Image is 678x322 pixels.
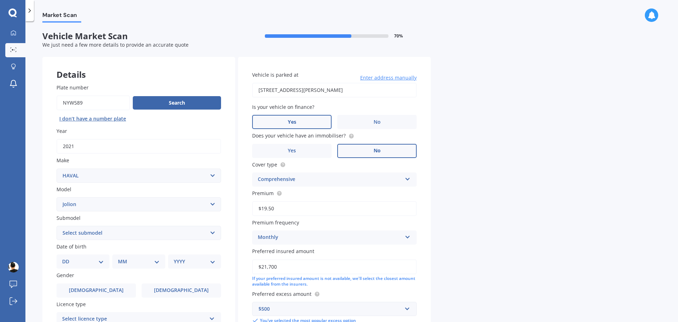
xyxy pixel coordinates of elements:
[258,305,402,313] div: $500
[374,148,381,154] span: No
[56,186,71,193] span: Model
[252,133,346,139] span: Does your vehicle have an immobiliser?
[258,175,402,184] div: Comprehensive
[56,272,74,279] span: Gender
[133,96,221,110] button: Search
[252,161,277,168] span: Cover type
[252,190,274,197] span: Premium
[56,243,87,250] span: Date of birth
[252,201,417,216] input: Enter premium
[252,83,417,98] input: Enter address
[288,119,296,125] span: Yes
[252,71,298,78] span: Vehicle is parked at
[374,119,381,125] span: No
[56,128,67,134] span: Year
[56,113,129,124] button: I don’t have a number plate
[56,95,130,110] input: Enter plate number
[56,84,89,91] span: Plate number
[252,104,314,110] span: Is your vehicle on finance?
[42,41,189,48] span: We just need a few more details to provide an accurate quote
[252,259,417,274] input: Enter amount
[252,291,311,297] span: Preferred excess amount
[56,301,86,308] span: Licence type
[42,57,235,78] div: Details
[42,31,237,41] span: Vehicle Market Scan
[56,157,69,164] span: Make
[288,148,296,154] span: Yes
[42,12,81,21] span: Market Scan
[258,233,402,242] div: Monthly
[154,287,209,293] span: [DEMOGRAPHIC_DATA]
[252,276,417,288] div: If your preferred insured amount is not available, we'll select the closest amount available from...
[69,287,124,293] span: [DEMOGRAPHIC_DATA]
[8,262,19,273] img: ACg8ocI64b68HkkZKsT2VeGZfGZvbNR_pTw-yqQlo7008O-KsPCQKdl9=s96-c
[56,215,81,221] span: Submodel
[360,74,417,81] span: Enter address manually
[252,219,299,226] span: Premium frequency
[252,248,314,255] span: Preferred insured amount
[56,139,221,154] input: YYYY
[394,34,403,39] span: 70 %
